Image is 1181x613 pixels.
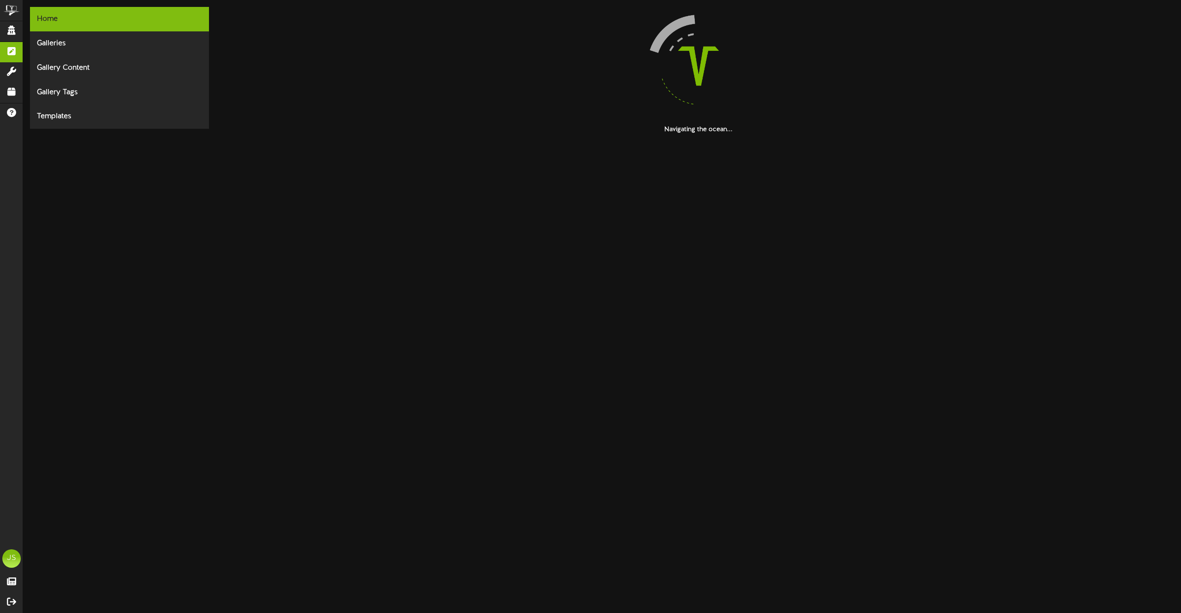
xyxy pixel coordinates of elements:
div: JS [2,549,21,568]
div: Templates [30,104,209,129]
strong: Navigating the ocean... [664,126,733,133]
div: Galleries [30,31,209,56]
img: loading-spinner-4.png [639,7,758,125]
div: Home [30,7,209,31]
div: Gallery Content [30,56,209,80]
div: Gallery Tags [30,80,209,105]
